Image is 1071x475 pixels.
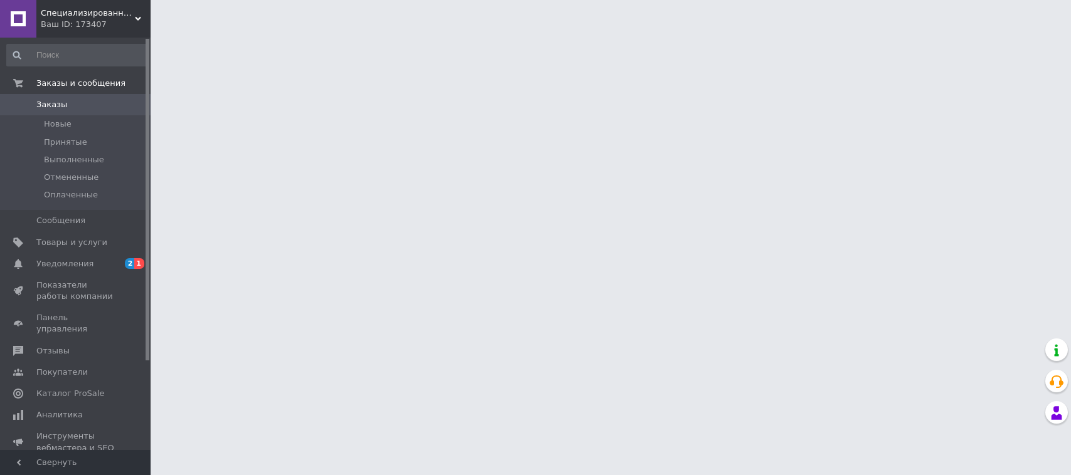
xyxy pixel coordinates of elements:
[36,345,70,357] span: Отзывы
[44,172,99,183] span: Отмененные
[6,44,147,66] input: Поиск
[36,388,104,399] span: Каталог ProSale
[44,189,98,201] span: Оплаченные
[36,215,85,226] span: Сообщения
[36,312,116,335] span: Панель управления
[36,258,93,269] span: Уведомления
[36,99,67,110] span: Заказы
[44,154,104,165] span: Выполненные
[36,431,116,453] span: Инструменты вебмастера и SEO
[36,367,88,378] span: Покупатели
[36,409,83,420] span: Аналитика
[44,118,72,130] span: Новые
[36,78,125,89] span: Заказы и сообщения
[134,258,144,269] span: 1
[36,237,107,248] span: Товары и услуги
[41,8,135,19] span: Специализированный интернет-магазин отпаривателей для одежды
[125,258,135,269] span: 2
[36,279,116,302] span: Показатели работы компании
[41,19,151,30] div: Ваш ID: 173407
[44,137,87,148] span: Принятые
